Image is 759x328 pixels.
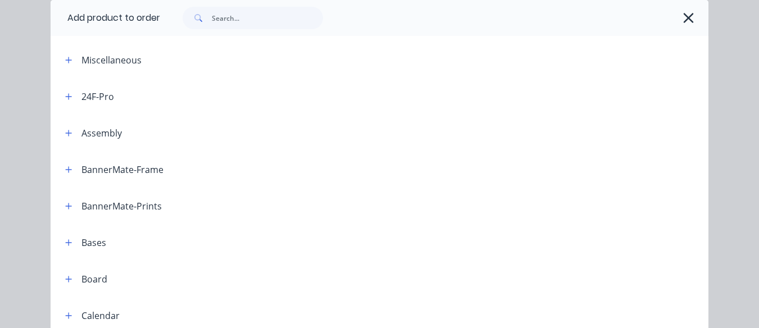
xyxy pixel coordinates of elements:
[81,309,120,322] div: Calendar
[81,90,114,103] div: 24F-Pro
[212,7,323,29] input: Search...
[81,53,142,67] div: Miscellaneous
[81,236,106,249] div: Bases
[81,272,107,286] div: Board
[81,126,122,140] div: Assembly
[81,199,162,213] div: BannerMate-Prints
[81,163,163,176] div: BannerMate-Frame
